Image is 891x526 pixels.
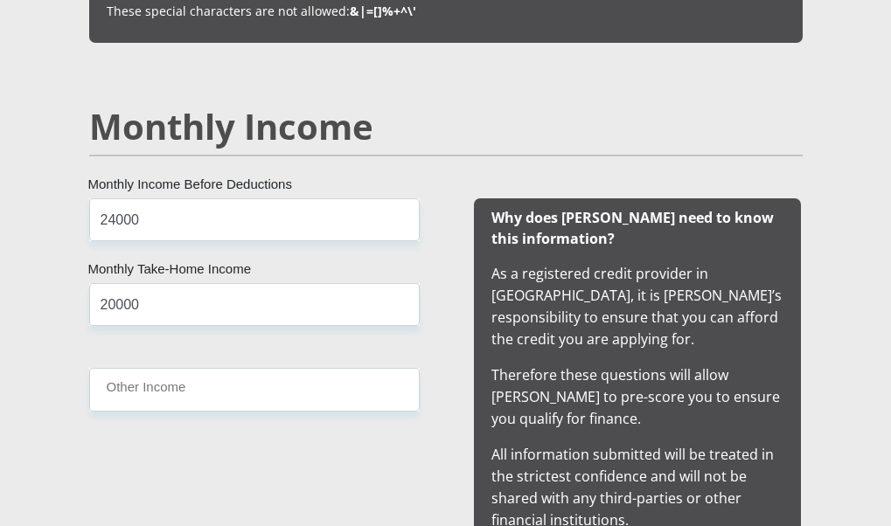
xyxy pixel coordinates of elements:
[89,198,420,241] input: Monthly Income Before Deductions
[350,3,416,19] b: &|=[]%+^\'
[89,106,803,148] h2: Monthly Income
[89,283,420,326] input: Monthly Take Home Income
[491,208,774,248] b: Why does [PERSON_NAME] need to know this information?
[89,368,420,411] input: Other Income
